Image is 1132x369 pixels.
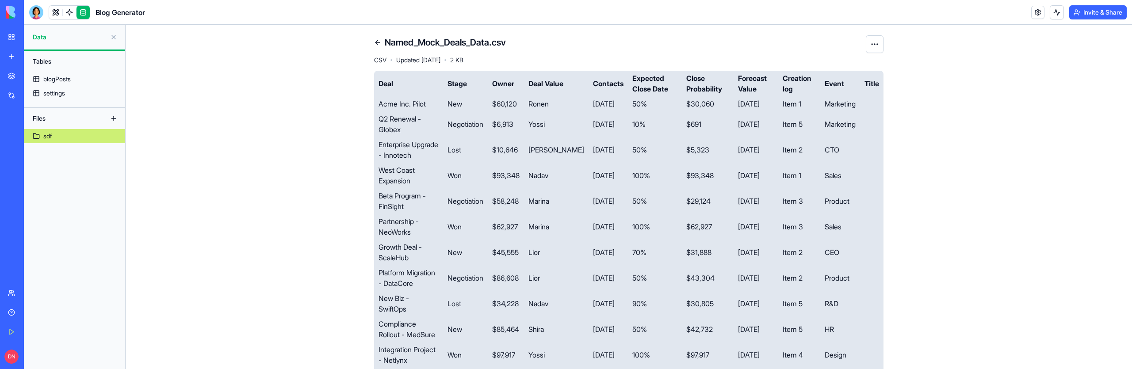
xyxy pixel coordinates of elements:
[682,265,734,291] td: $43,304
[628,137,682,163] td: 50%
[682,188,734,214] td: $29,124
[589,111,628,137] td: [DATE]
[778,163,820,188] td: Item 1
[820,71,860,96] th: Event
[734,96,778,111] td: [DATE]
[28,111,99,126] div: Files
[43,75,71,84] div: blogPosts
[443,316,488,342] td: New
[778,137,820,163] td: Item 2
[628,71,682,96] th: Expected Close Date
[374,111,443,137] td: Q2 Renewal - Globex
[589,137,628,163] td: [DATE]
[778,240,820,265] td: Item 2
[443,111,488,137] td: Negotiation
[734,342,778,368] td: [DATE]
[820,265,860,291] td: Product
[682,240,734,265] td: $31,888
[443,188,488,214] td: Negotiation
[682,342,734,368] td: $97,917
[820,291,860,316] td: R&D
[734,291,778,316] td: [DATE]
[589,316,628,342] td: [DATE]
[488,188,524,214] td: $58,248
[589,71,628,96] th: Contacts
[589,96,628,111] td: [DATE]
[488,214,524,240] td: $62,927
[396,56,440,65] span: Updated [DATE]
[628,265,682,291] td: 50%
[682,214,734,240] td: $62,927
[589,188,628,214] td: [DATE]
[43,89,65,98] div: settings
[524,111,589,137] td: Yossi
[778,96,820,111] td: Item 1
[628,291,682,316] td: 90%
[628,214,682,240] td: 100%
[589,214,628,240] td: [DATE]
[820,342,860,368] td: Design
[682,163,734,188] td: $93,348
[374,240,443,265] td: Growth Deal - ScaleHub
[682,137,734,163] td: $5,323
[374,342,443,368] td: Integration Project - Netlynx
[820,214,860,240] td: Sales
[443,342,488,368] td: Won
[374,188,443,214] td: Beta Program - FinSight
[589,163,628,188] td: [DATE]
[589,291,628,316] td: [DATE]
[734,188,778,214] td: [DATE]
[734,265,778,291] td: [DATE]
[682,316,734,342] td: $42,732
[820,137,860,163] td: CTO
[628,96,682,111] td: 50%
[778,111,820,137] td: Item 5
[778,291,820,316] td: Item 5
[589,240,628,265] td: [DATE]
[524,71,589,96] th: Deal Value
[778,316,820,342] td: Item 5
[488,240,524,265] td: $45,555
[28,54,121,68] div: Tables
[734,137,778,163] td: [DATE]
[374,96,443,111] td: Acme Inc. Pilot
[524,342,589,368] td: Yossi
[524,214,589,240] td: Marina
[778,214,820,240] td: Item 3
[4,350,19,364] span: DN
[385,36,506,49] h4: Named_Mock_Deals_Data.csv
[820,111,860,137] td: Marketing
[374,316,443,342] td: Compliance Rollout - MedSure
[524,316,589,342] td: Shira
[820,240,860,265] td: CEO
[488,96,524,111] td: $60,120
[628,342,682,368] td: 100%
[524,240,589,265] td: Lior
[778,342,820,368] td: Item 4
[860,71,883,96] th: Title
[820,96,860,111] td: Marketing
[734,71,778,96] th: Forecast Value
[24,129,125,143] a: sdf
[778,265,820,291] td: Item 2
[450,56,463,65] span: 2 KB
[488,163,524,188] td: $93,348
[682,71,734,96] th: Close Probability
[24,86,125,100] a: settings
[33,33,107,42] span: Data
[374,214,443,240] td: Partnership - NeoWorks
[734,111,778,137] td: [DATE]
[524,163,589,188] td: Nadav
[820,163,860,188] td: Sales
[524,137,589,163] td: [PERSON_NAME]
[488,265,524,291] td: $86,608
[43,132,52,141] div: sdf
[682,111,734,137] td: $691
[443,240,488,265] td: New
[374,137,443,163] td: Enterprise Upgrade - Innotech
[524,96,589,111] td: Ronen
[734,316,778,342] td: [DATE]
[524,188,589,214] td: Marina
[443,137,488,163] td: Lost
[628,188,682,214] td: 50%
